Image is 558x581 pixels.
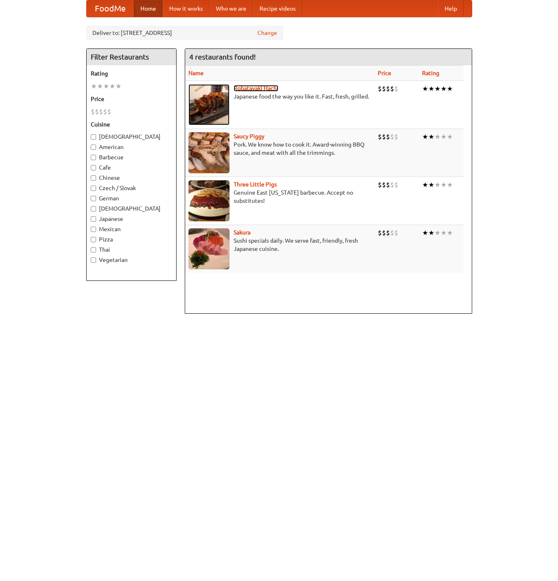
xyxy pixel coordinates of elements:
a: Sakura [234,229,250,236]
li: ★ [441,180,447,189]
label: [DEMOGRAPHIC_DATA] [91,133,172,141]
a: How it works [163,0,209,17]
p: Genuine East [US_STATE] barbecue. Accept no substitutes! [188,188,372,205]
li: ★ [97,82,103,91]
label: Czech / Slovak [91,184,172,192]
li: $ [390,84,394,93]
h4: Filter Restaurants [87,49,176,65]
li: ★ [428,180,434,189]
li: ★ [422,132,428,141]
li: ★ [428,228,434,237]
li: $ [390,228,394,237]
li: $ [382,228,386,237]
input: Pizza [91,237,96,242]
p: Sushi specials daily. We serve fast, friendly, fresh Japanese cuisine. [188,237,372,253]
a: Saucy Piggy [234,133,264,140]
a: Change [257,29,277,37]
h5: Price [91,95,172,103]
label: Pizza [91,235,172,243]
label: Thai [91,246,172,254]
li: $ [386,180,390,189]
li: ★ [428,132,434,141]
li: $ [394,132,398,141]
p: Pork. We know how to cook it. Award-winning BBQ sauce, and meat with all the trimmings. [188,140,372,157]
li: ★ [109,82,115,91]
a: Name [188,70,204,76]
li: ★ [428,84,434,93]
label: Mexican [91,225,172,233]
h5: Cuisine [91,120,172,129]
img: robatayaki.jpg [188,84,230,125]
li: ★ [447,84,453,93]
li: ★ [115,82,122,91]
li: ★ [447,132,453,141]
li: $ [378,84,382,93]
a: Recipe videos [253,0,302,17]
img: littlepigs.jpg [188,180,230,221]
li: $ [386,84,390,93]
li: $ [390,180,394,189]
input: Chinese [91,175,96,181]
li: ★ [441,84,447,93]
li: $ [378,228,382,237]
li: $ [382,84,386,93]
ng-pluralize: 4 restaurants found! [189,53,256,61]
li: $ [378,132,382,141]
li: ★ [441,132,447,141]
li: $ [382,180,386,189]
input: [DEMOGRAPHIC_DATA] [91,206,96,211]
input: Mexican [91,227,96,232]
li: $ [107,107,111,116]
li: ★ [103,82,109,91]
li: $ [394,228,398,237]
input: Czech / Slovak [91,186,96,191]
input: [DEMOGRAPHIC_DATA] [91,134,96,140]
li: $ [95,107,99,116]
a: Home [134,0,163,17]
label: Cafe [91,163,172,172]
li: ★ [422,228,428,237]
li: ★ [91,82,97,91]
input: American [91,145,96,150]
li: ★ [447,180,453,189]
p: Japanese food the way you like it. Fast, fresh, grilled. [188,92,372,101]
a: Help [438,0,464,17]
li: $ [390,132,394,141]
label: Japanese [91,215,172,223]
input: Vegetarian [91,257,96,263]
label: German [91,194,172,202]
div: Deliver to: [STREET_ADDRESS] [86,25,283,40]
label: [DEMOGRAPHIC_DATA] [91,204,172,213]
a: Rating [422,70,439,76]
li: ★ [434,84,441,93]
a: Who we are [209,0,253,17]
a: FoodMe [87,0,134,17]
li: ★ [447,228,453,237]
a: Robatayaki Hachi [234,85,278,92]
li: $ [386,132,390,141]
li: $ [394,180,398,189]
label: Chinese [91,174,172,182]
input: German [91,196,96,201]
input: Barbecue [91,155,96,160]
img: sakura.jpg [188,228,230,269]
li: ★ [434,132,441,141]
a: Price [378,70,391,76]
li: ★ [422,180,428,189]
li: $ [382,132,386,141]
h5: Rating [91,69,172,78]
input: Thai [91,247,96,253]
li: ★ [434,228,441,237]
img: saucy.jpg [188,132,230,173]
li: ★ [441,228,447,237]
li: ★ [422,84,428,93]
input: Japanese [91,216,96,222]
li: $ [103,107,107,116]
a: Three Little Pigs [234,181,277,188]
label: Barbecue [91,153,172,161]
li: $ [386,228,390,237]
